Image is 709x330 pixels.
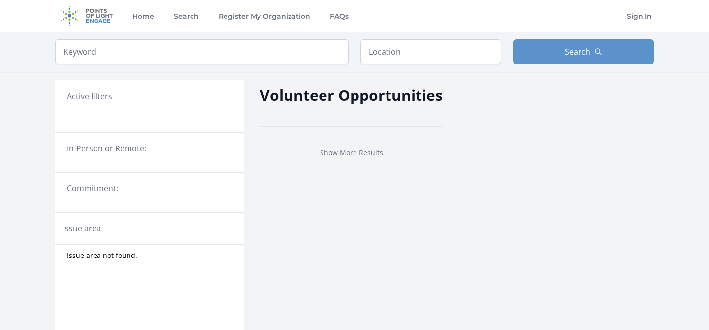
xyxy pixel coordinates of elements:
[55,39,349,64] input: Keyword
[565,46,590,58] span: Search
[67,183,232,194] legend: Commitment:
[67,143,232,154] legend: In-Person or Remote:
[63,222,101,234] legend: Issue area
[320,148,383,157] a: Show More Results
[513,39,654,64] button: Search
[67,251,137,260] span: Issue area not found.
[260,84,443,106] h2: Volunteer Opportunities
[360,39,501,64] input: Location
[67,90,112,102] h3: Active filters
